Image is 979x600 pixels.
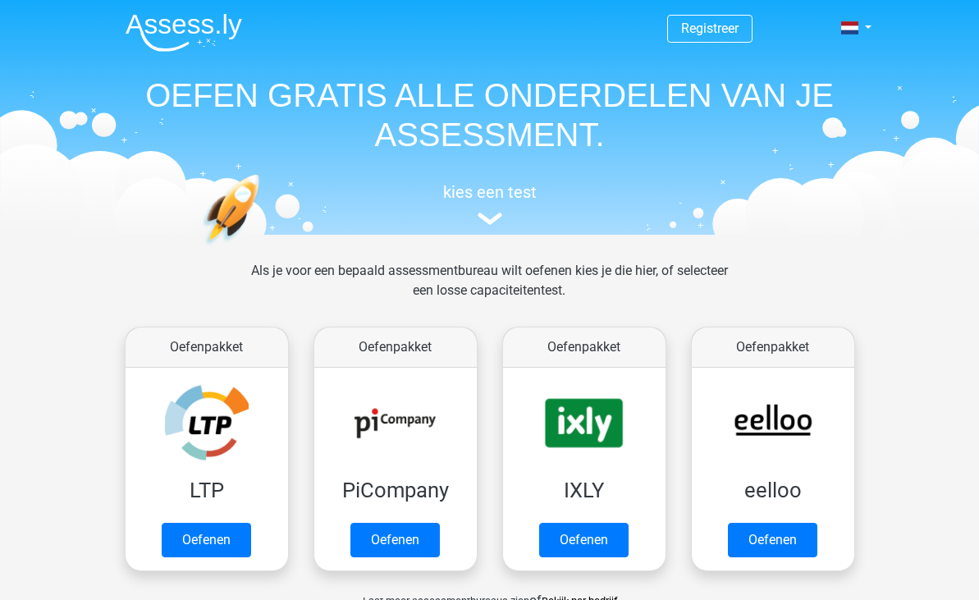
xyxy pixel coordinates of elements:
[112,76,867,154] h1: OEFEN GRATIS ALLE ONDERDELEN VAN JE ASSESSMENT.
[478,213,502,225] img: assessment
[539,523,629,557] a: Oefenen
[126,13,242,52] img: Assessly
[238,261,741,320] div: Als je voor een bepaald assessmentbureau wilt oefenen kies je die hier, of selecteer een losse ca...
[112,182,867,226] a: kies een test
[681,21,739,36] a: Registreer
[112,182,867,202] h5: kies een test
[162,523,251,557] a: Oefenen
[203,174,323,323] img: oefenen
[728,523,817,557] a: Oefenen
[350,523,440,557] a: Oefenen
